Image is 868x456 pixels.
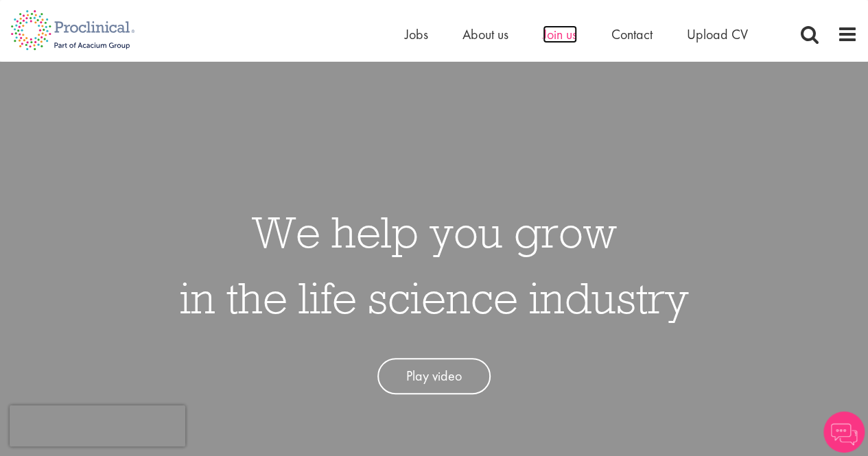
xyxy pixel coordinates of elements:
a: Jobs [405,25,428,43]
a: Upload CV [687,25,748,43]
a: Play video [377,358,491,394]
h1: We help you grow in the life science industry [180,199,689,331]
img: Chatbot [823,411,865,453]
a: Join us [543,25,577,43]
a: Contact [611,25,653,43]
a: About us [462,25,508,43]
